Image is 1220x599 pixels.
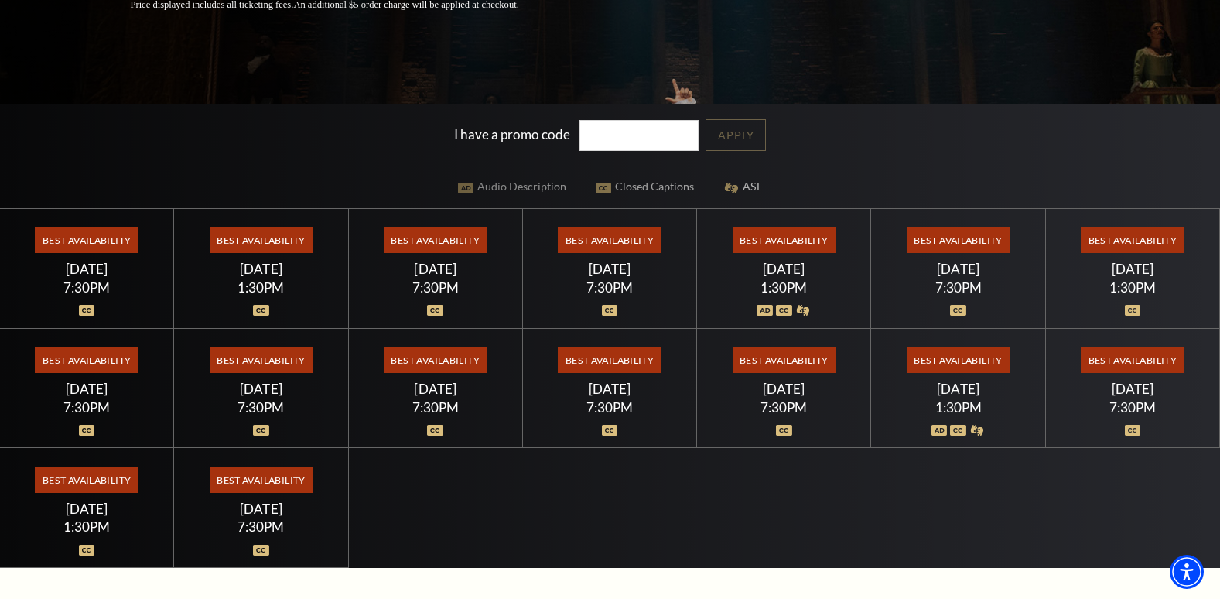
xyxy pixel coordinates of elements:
[733,347,836,373] span: Best Availability
[367,381,504,397] div: [DATE]
[907,227,1010,253] span: Best Availability
[907,347,1010,373] span: Best Availability
[716,281,853,294] div: 1:30PM
[733,227,836,253] span: Best Availability
[19,520,155,533] div: 1:30PM
[716,261,853,277] div: [DATE]
[716,381,853,397] div: [DATE]
[1064,381,1201,397] div: [DATE]
[35,347,138,373] span: Best Availability
[716,401,853,414] div: 7:30PM
[35,227,138,253] span: Best Availability
[1064,281,1201,294] div: 1:30PM
[19,401,155,414] div: 7:30PM
[19,261,155,277] div: [DATE]
[384,227,487,253] span: Best Availability
[19,281,155,294] div: 7:30PM
[19,501,155,517] div: [DATE]
[35,467,138,493] span: Best Availability
[558,227,661,253] span: Best Availability
[193,501,330,517] div: [DATE]
[210,467,313,493] span: Best Availability
[542,381,678,397] div: [DATE]
[1081,227,1184,253] span: Best Availability
[193,261,330,277] div: [DATE]
[19,381,155,397] div: [DATE]
[367,401,504,414] div: 7:30PM
[1081,347,1184,373] span: Best Availability
[542,261,678,277] div: [DATE]
[1064,401,1201,414] div: 7:30PM
[193,381,330,397] div: [DATE]
[1170,555,1204,589] div: Accessibility Menu
[210,227,313,253] span: Best Availability
[210,347,313,373] span: Best Availability
[193,281,330,294] div: 1:30PM
[1064,261,1201,277] div: [DATE]
[890,261,1027,277] div: [DATE]
[384,347,487,373] span: Best Availability
[890,401,1027,414] div: 1:30PM
[890,281,1027,294] div: 7:30PM
[890,381,1027,397] div: [DATE]
[193,520,330,533] div: 7:30PM
[558,347,661,373] span: Best Availability
[367,281,504,294] div: 7:30PM
[542,281,678,294] div: 7:30PM
[454,125,570,142] label: I have a promo code
[542,401,678,414] div: 7:30PM
[367,261,504,277] div: [DATE]
[193,401,330,414] div: 7:30PM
